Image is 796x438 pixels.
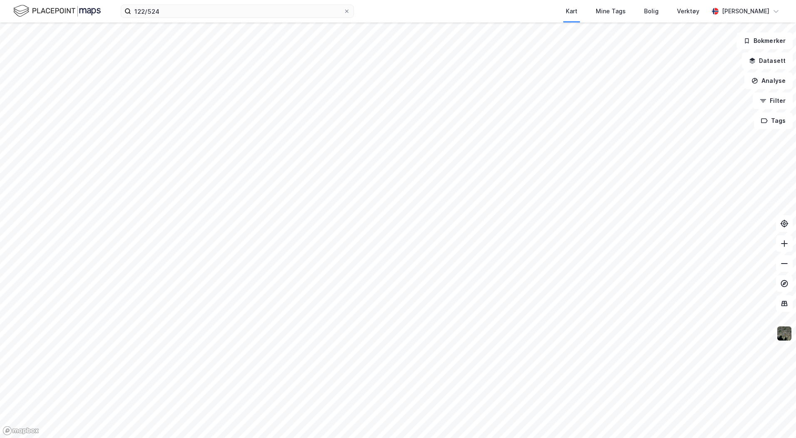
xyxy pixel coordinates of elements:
button: Analyse [744,72,793,89]
div: Mine Tags [596,6,626,16]
iframe: Chat Widget [754,398,796,438]
div: Kontrollprogram for chat [754,398,796,438]
img: 9k= [776,326,792,341]
div: [PERSON_NAME] [722,6,769,16]
img: logo.f888ab2527a4732fd821a326f86c7f29.svg [13,4,101,18]
div: Kart [566,6,577,16]
div: Bolig [644,6,659,16]
div: Verktøy [677,6,699,16]
input: Søk på adresse, matrikkel, gårdeiere, leietakere eller personer [131,5,343,17]
button: Datasett [742,52,793,69]
button: Filter [753,92,793,109]
button: Tags [754,112,793,129]
button: Bokmerker [736,32,793,49]
a: Mapbox homepage [2,426,39,436]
